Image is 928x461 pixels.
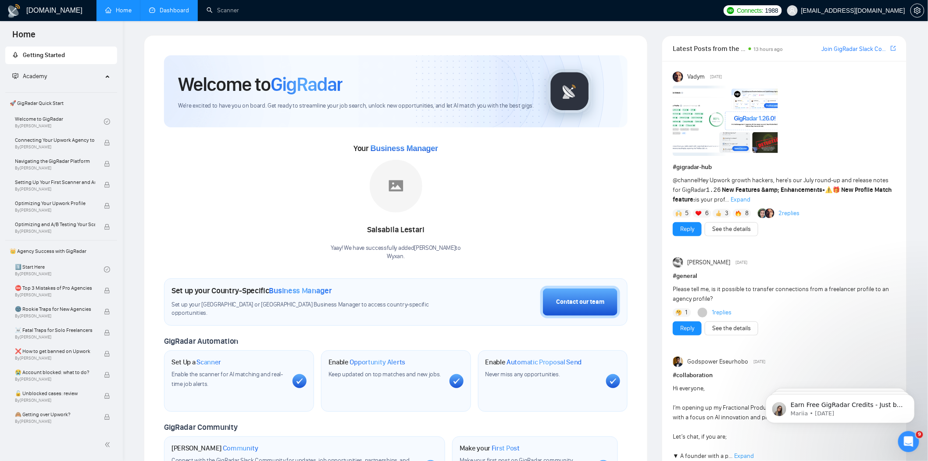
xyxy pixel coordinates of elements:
span: lock [104,414,110,420]
a: Reply [680,324,694,333]
div: Contact our team [556,297,604,307]
span: fund-projection-screen [12,73,18,79]
a: dashboardDashboard [149,7,189,14]
span: By [PERSON_NAME] [15,356,95,361]
span: @channel [673,176,699,184]
span: 3 [725,209,729,218]
h1: Set up your Country-Specific [171,286,332,295]
span: 8 [745,209,749,218]
img: F09AC4U7ATU-image.png [673,86,778,156]
span: 🌚 Rookie Traps for New Agencies [15,305,95,313]
span: By [PERSON_NAME] [15,335,95,340]
span: lock [104,309,110,315]
span: Scanner [196,358,221,367]
span: By [PERSON_NAME] [15,229,95,234]
span: GigRadar Automation [164,336,238,346]
a: Reply [680,224,694,234]
a: See the details [712,224,751,234]
button: setting [910,4,924,18]
span: 6 [705,209,709,218]
a: 1replies [712,308,732,317]
span: ⚠️ [825,186,833,194]
a: 2replies [779,209,800,218]
span: Business Manager [371,144,438,153]
span: Home [5,28,43,47]
h1: # gigradar-hub [673,162,896,172]
span: export [891,45,896,52]
span: Never miss any opportunities. [485,371,560,378]
span: By [PERSON_NAME] [15,208,95,213]
span: lock [104,351,110,357]
a: Join GigRadar Slack Community [821,44,889,54]
span: Automatic Proposal Send [507,358,582,367]
iframe: Intercom live chat [898,431,919,452]
span: Business Manager [269,286,332,295]
span: By [PERSON_NAME] [15,144,95,150]
span: By [PERSON_NAME] [15,377,95,382]
button: Reply [673,321,702,335]
span: check-circle [104,267,110,273]
span: Academy [23,72,47,80]
span: 1 [685,308,688,317]
span: By [PERSON_NAME] [15,313,95,319]
img: Pavel [673,257,683,268]
div: Salsabila Lestari [331,223,461,238]
span: check-circle [104,119,110,125]
a: Welcome to GigRadarBy[PERSON_NAME] [15,112,104,131]
span: 🎁 [833,186,840,194]
img: gigradar-logo.png [548,69,592,113]
a: setting [910,7,924,14]
span: Opportunity Alerts [350,358,406,367]
span: By [PERSON_NAME] [15,419,95,424]
span: 🔓 Unblocked cases: review [15,389,95,398]
a: searchScanner [207,7,239,14]
span: 13 hours ago [754,46,783,52]
code: 1.26 [706,187,721,194]
iframe: Intercom notifications message [753,376,928,437]
span: ☠️ Fatal Traps for Solo Freelancers [15,326,95,335]
span: Enable the scanner for AI matching and real-time job alerts. [171,371,283,388]
span: lock [104,224,110,230]
span: rocket [12,52,18,58]
button: Reply [673,222,702,236]
span: First Post [492,444,520,453]
span: lock [104,330,110,336]
span: Godspower Eseurhobo [687,357,748,367]
h1: Welcome to [178,72,343,96]
h1: [PERSON_NAME] [171,444,258,453]
span: [DATE] [754,358,766,366]
img: 🤔 [676,310,682,316]
span: Community [223,444,258,453]
a: 1️⃣ Start HereBy[PERSON_NAME] [15,260,104,279]
strong: New Features &amp; Enhancements [722,186,823,194]
span: Connecting Your Upwork Agency to GigRadar [15,136,95,144]
span: Hi everyone, I’m opening up my Fractional Product Practice to startup founders &amp; builders wit... [673,385,890,460]
span: Latest Posts from the GigRadar Community [673,43,746,54]
h1: Enable [485,358,582,367]
span: Academy [12,72,47,80]
button: See the details [705,321,758,335]
img: 🔥 [735,210,742,216]
span: We're excited to have you on board. Get ready to streamline your job search, unlock new opportuni... [178,102,534,110]
span: lock [104,182,110,188]
span: Vadym [687,72,705,82]
button: See the details [705,222,758,236]
span: Setting Up Your First Scanner and Auto-Bidder [15,178,95,187]
img: Vadym [673,72,683,82]
a: export [891,44,896,53]
h1: # collaboration [673,371,896,380]
p: Wyxan . [331,252,461,261]
h1: Set Up a [171,358,221,367]
li: Getting Started [5,47,117,64]
span: double-left [104,440,113,449]
h1: Make your [460,444,520,453]
span: 5 [685,209,689,218]
span: By [PERSON_NAME] [15,166,95,171]
span: 1988 [765,6,778,15]
span: Optimizing Your Upwork Profile [15,199,95,208]
span: lock [104,203,110,209]
img: Alex B [758,209,767,218]
h1: Enable [328,358,406,367]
